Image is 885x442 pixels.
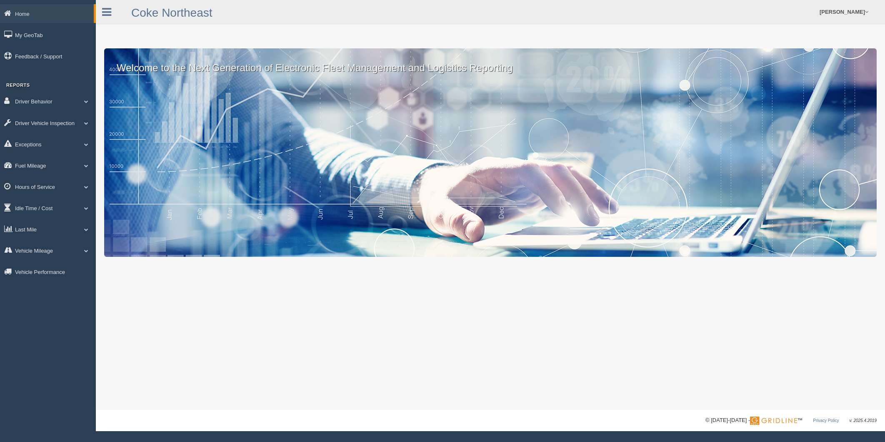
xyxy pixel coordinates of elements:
[850,418,877,423] span: v. 2025.4.2019
[705,416,877,425] div: © [DATE]-[DATE] - ™
[750,417,797,425] img: Gridline
[131,6,212,19] a: Coke Northeast
[104,48,877,75] p: Welcome to the Next Generation of Electronic Fleet Management and Logistics Reporting
[813,418,839,423] a: Privacy Policy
